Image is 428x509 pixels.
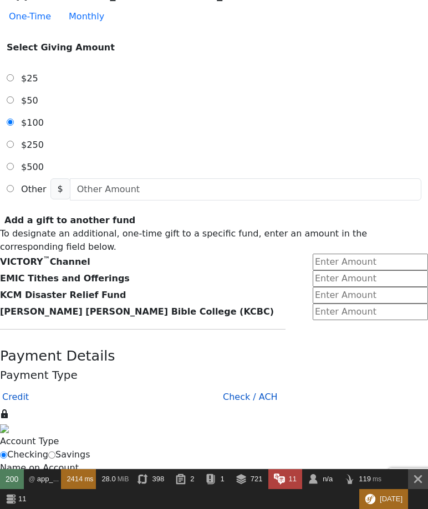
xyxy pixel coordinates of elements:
[18,495,26,503] span: 11
[221,475,225,483] span: 1
[338,469,387,489] a: 119 ms
[21,140,44,150] span: $250
[43,255,50,263] sup: ™
[313,254,428,270] input: Enter Amount
[21,162,44,172] span: $500
[359,489,408,509] a: [DATE]
[170,469,200,489] a: 2
[21,73,38,84] span: $25
[359,475,371,483] span: 119
[359,489,408,509] div: This Symfony version will only receive security fixes.
[61,469,96,489] a: 2414 ms
[101,475,115,483] span: 28.0
[70,178,421,200] input: Other Amount
[313,270,428,287] input: Enter Amount
[251,475,263,483] span: 721
[96,469,131,489] a: 28.0 MiB
[21,184,46,194] span: Other
[28,475,35,483] span: @
[230,469,268,489] a: 721
[21,95,38,106] span: $50
[373,475,381,483] span: ms
[380,495,402,503] span: [DATE]
[84,475,93,483] span: ms
[200,469,230,489] a: 1
[50,178,70,199] span: $
[152,475,164,483] span: 398
[118,475,129,483] span: MiB
[37,475,75,483] span: app_default
[214,386,287,408] button: Check / ACH
[190,475,194,483] span: 2
[7,42,115,53] strong: Select Giving Amount
[289,475,297,483] span: 11
[268,469,303,489] a: 11
[67,475,83,483] span: 2414
[60,6,113,28] button: Monthly
[313,304,428,320] input: Enter Amount
[323,475,333,483] span: n/a
[313,287,428,304] input: Enter Amount
[302,469,338,489] a: n/a
[21,117,44,128] span: $100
